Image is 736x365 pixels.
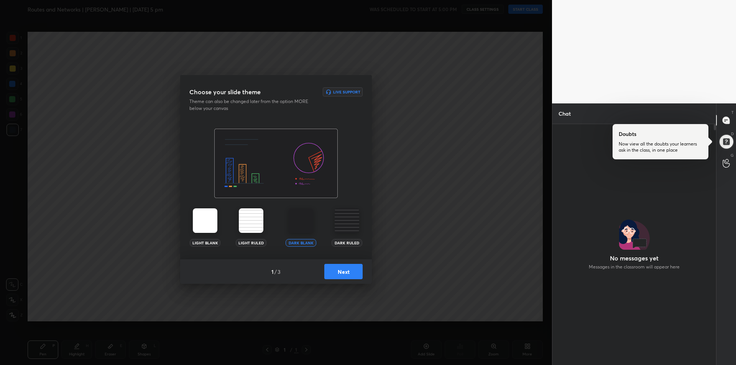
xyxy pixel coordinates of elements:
[335,208,359,233] img: darkRuledTheme.359fb5fd.svg
[239,208,263,233] img: lightRuledTheme.002cd57a.svg
[278,268,281,276] h4: 3
[271,268,274,276] h4: 1
[731,152,734,158] p: G
[193,208,217,233] img: lightTheme.5bb83c5b.svg
[731,110,734,115] p: T
[286,239,316,247] div: Dark Blank
[333,90,360,94] h6: Live Support
[236,239,266,247] div: Light Ruled
[190,239,220,247] div: Light Blank
[189,87,261,97] h3: Choose your slide theme
[189,98,314,112] p: Theme can also be changed later from the option MORE below your canvas
[324,264,363,279] button: Next
[289,208,313,233] img: darkTheme.aa1caeba.svg
[274,268,277,276] h4: /
[731,131,734,137] p: D
[214,129,338,198] img: darkThemeBanner.f801bae7.svg
[552,103,577,124] p: Chat
[332,239,362,247] div: Dark Ruled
